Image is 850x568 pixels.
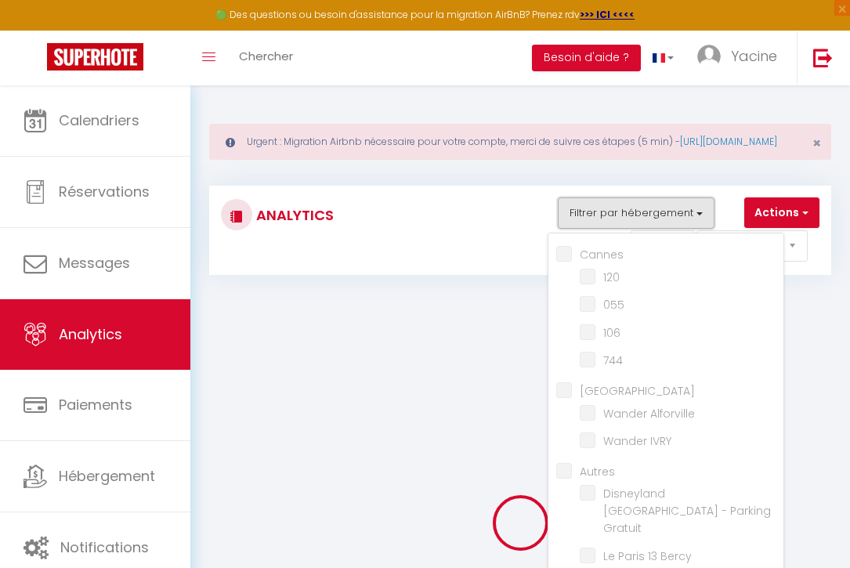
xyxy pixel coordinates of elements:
span: Calendriers [59,110,139,130]
img: ... [697,45,721,68]
a: >>> ICI <<<< [580,8,635,21]
a: Chercher [227,31,305,85]
span: × [812,133,821,153]
button: Besoin d'aide ? [532,45,641,71]
span: Messages [59,253,130,273]
span: Notifications [60,537,149,557]
span: Hébergement [59,466,155,486]
button: Actions [744,197,819,229]
img: logout [813,48,833,67]
span: 106 [603,325,620,341]
span: Disneyland [GEOGRAPHIC_DATA] - Parking Gratuit [603,486,771,536]
span: Réservations [59,182,150,201]
span: Analytics [59,324,122,344]
div: Urgent : Migration Airbnb nécessaire pour votre compte, merci de suivre ces étapes (5 min) - [209,124,831,160]
a: [URL][DOMAIN_NAME] [680,135,777,148]
span: Yacine [731,46,777,66]
a: ... Yacine [685,31,797,85]
h3: Analytics [252,197,334,233]
label: Période [574,229,629,263]
button: Filtrer par hébergement [558,197,714,229]
span: 744 [603,353,623,368]
span: Chercher [239,48,293,64]
span: Le Paris 13 Bercy [603,548,692,564]
img: Super Booking [47,43,143,71]
span: Paiements [59,395,132,414]
button: Close [812,136,821,150]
